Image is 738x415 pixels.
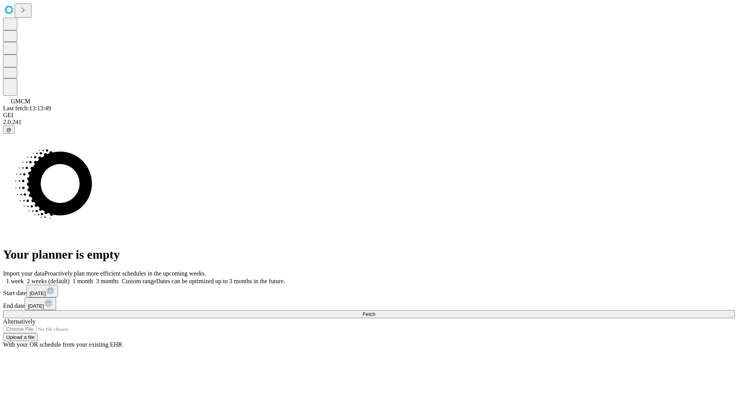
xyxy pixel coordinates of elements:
[3,126,15,134] button: @
[3,318,35,325] span: Alternatively
[11,98,30,105] span: GMCM
[45,270,206,277] span: Proactively plan more efficient schedules in the upcoming weeks.
[30,290,46,296] span: [DATE]
[122,278,156,284] span: Custom range
[3,119,735,126] div: 2.0.241
[3,112,735,119] div: GEI
[6,278,24,284] span: 1 week
[73,278,93,284] span: 1 month
[3,247,735,262] h1: Your planner is empty
[3,341,122,348] span: With your OR schedule from your existing EHR
[27,278,70,284] span: 2 weeks (default)
[3,310,735,318] button: Fetch
[96,278,119,284] span: 3 months
[156,278,285,284] span: Dates can be optimized up to 3 months in the future.
[362,311,375,317] span: Fetch
[3,285,735,297] div: Start date
[3,105,51,111] span: Last fetch: 13:13:49
[28,303,44,309] span: [DATE]
[3,297,735,310] div: End date
[6,127,12,133] span: @
[3,270,45,277] span: Import your data
[25,297,56,310] button: [DATE]
[3,333,38,341] button: Upload a file
[27,285,58,297] button: [DATE]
